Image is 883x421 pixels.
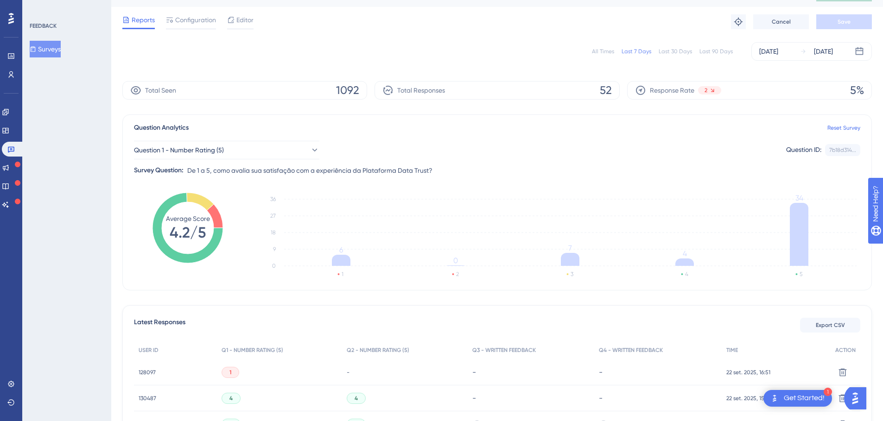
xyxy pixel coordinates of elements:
div: FEEDBACK [30,22,57,30]
span: - [347,369,349,376]
text: 1 [342,271,343,277]
div: Last 90 Days [699,48,733,55]
span: Q4 - WRITTEN FEEDBACK [599,346,663,354]
tspan: 18 [271,229,276,236]
text: 4 [685,271,688,277]
span: Q3 - WRITTEN FEEDBACK [472,346,536,354]
div: Survey Question: [134,165,184,176]
div: - [599,368,717,377]
div: - [599,394,717,402]
img: launcher-image-alternative-text [769,393,780,404]
div: [DATE] [814,46,833,57]
span: 52 [600,83,612,98]
span: Reports [132,14,155,25]
span: Response Rate [650,85,694,96]
span: Total Seen [145,85,176,96]
button: Export CSV [800,318,860,333]
a: Reset Survey [827,124,860,132]
tspan: 7 [568,244,572,252]
div: [DATE] [759,46,778,57]
span: 128097 [139,369,156,376]
div: Last 7 Days [622,48,651,55]
span: Question Analytics [134,122,189,133]
tspan: Average Score [166,215,210,222]
tspan: 36 [270,196,276,202]
div: 7b18d314... [829,146,856,154]
div: 1 [824,388,832,396]
tspan: 34 [795,194,803,202]
button: Cancel [753,14,809,29]
span: Save [838,18,851,25]
span: 4 [229,395,233,402]
span: Total Responses [397,85,445,96]
div: - [472,394,590,402]
span: Need Help? [22,2,58,13]
div: Get Started! [784,393,825,403]
text: 3 [571,271,573,277]
span: De 1 a 5, como avalia sua satisfação com a experiência da Plataforma Data Trust? [187,165,432,176]
span: Question 1 - Number Rating (5) [134,145,224,156]
div: Question ID: [786,144,821,156]
span: ACTION [835,346,856,354]
span: USER ID [139,346,159,354]
tspan: 4.2/5 [170,224,206,241]
span: 22 set. 2025, 15:27 [726,395,771,402]
span: Latest Responses [134,317,185,333]
span: 2 [705,87,707,94]
iframe: UserGuiding AI Assistant Launcher [844,384,872,412]
span: 130487 [139,395,156,402]
span: 5% [850,83,864,98]
span: Export CSV [816,321,845,329]
span: Q1 - NUMBER RATING (5) [222,346,283,354]
tspan: 6 [339,245,343,254]
button: Surveys [30,41,61,57]
tspan: 4 [683,249,687,258]
span: 1 [229,369,231,376]
span: 1092 [336,83,359,98]
button: Question 1 - Number Rating (5) [134,141,319,159]
span: Editor [236,14,254,25]
span: 22 set. 2025, 16:51 [726,369,770,376]
span: Configuration [175,14,216,25]
button: Save [816,14,872,29]
span: Q2 - NUMBER RATING (5) [347,346,409,354]
span: 4 [355,395,358,402]
span: Cancel [772,18,791,25]
div: - [472,368,590,377]
tspan: 9 [273,246,276,252]
tspan: 0 [272,263,276,269]
text: 2 [456,271,459,277]
text: 5 [800,271,802,277]
div: All Times [592,48,614,55]
tspan: 27 [270,213,276,219]
span: TIME [726,346,738,354]
div: Last 30 Days [659,48,692,55]
div: Open Get Started! checklist, remaining modules: 1 [763,390,832,407]
tspan: 0 [453,256,458,265]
